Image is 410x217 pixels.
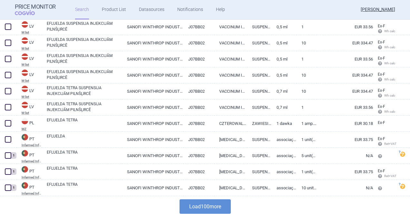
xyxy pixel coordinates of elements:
a: LVLVM list [17,85,42,99]
a: SUSPENSIJA INJEKCIJĀM PILNŠĻIRCĒ [247,83,272,99]
a: 1 [297,19,317,35]
span: Wh calc [378,94,395,97]
a: J07BB02 [183,19,214,35]
a: EUR 334.47 [317,35,373,51]
abbr: Infarmed Infomed — Infomed - medicinal products database, published by Infarmed, National Authori... [22,192,42,195]
a: 0,5 ml [272,51,296,67]
a: Associação [272,180,296,196]
a: VACCINUM INFLUENZAE INACTIVATUM EX VIRORUM FRAGMENTIS PRAEPARATUM [214,99,247,115]
a: 5 unit(s) - 0.7 ml [297,148,317,164]
abbr: M list — Lists of reimbursable medicinal products published by the National Health Service (List ... [22,79,42,82]
a: VACCINUM INFLUENZAE INACTIVATUM EX VIRORUM FRAGMENTIS PRAEPARATUM [214,35,247,51]
a: SUSPENSIJA INJEKCIJĀM PILNŠĻIRCĒ [247,35,272,51]
span: Ex-factory price [378,72,385,77]
a: VACCINUM INFLUENZAE INACTIVATUM EX VIRORUM FRAGMENTIS PRAEPARATUM [214,51,247,67]
a: PTPTInfarmed Infomed [17,165,42,179]
a: EUR 33.56 [317,51,373,67]
a: J07BB02 [183,116,214,131]
a: LVLVM list [17,69,42,82]
span: Ex-factory price [378,40,385,44]
img: Latvia [22,102,28,108]
a: ? [400,151,408,156]
span: Wh calc [378,78,395,81]
a: 0,5 ml [272,67,296,83]
a: EUR 334.47 [317,83,373,99]
img: Latvia [22,53,28,60]
a: SUSPENSIJA INJEKCIJĀM PILNŠĻIRCĒ [247,51,272,67]
a: SANOFI WINTHROP INDUSTRIE [122,164,184,180]
a: 1 amp.-strzyk. 0,7 [PERSON_NAME] [297,116,317,131]
a: ? [400,184,408,189]
a: Ex-F [373,118,397,128]
a: PTPTInfarmed Infomed [17,182,42,195]
a: SUSPENSION FOR INJECTION IN PRE-FILLED SYRINGE [247,180,272,196]
span: Ex-factory price [378,137,385,141]
a: EUR 33.75 [317,132,373,147]
span: COGVIO [15,10,44,15]
a: SANOFI WINTHROP INDUSTRIE [122,148,184,164]
a: SANOFI WINTHROP INDUSTRIE, [GEOGRAPHIC_DATA] [122,67,184,83]
a: EFLUELDA [47,133,122,145]
div: 1 [11,184,16,191]
a: VACCINUM INFLUENZAE INACTIVATUM EX VIRORUM FRAGMENTIS PRAEPARATUM [214,67,247,83]
a: PTPTInfarmed Infomed [17,133,42,147]
abbr: M list — Lists of reimbursable medicinal products published by the National Health Service (List ... [22,111,42,115]
img: Latvia [22,86,28,92]
a: J07BB02 [183,99,214,115]
a: SANOFI WINTHROP INDUSTRIE [122,180,184,196]
span: Ex-factory price [378,56,385,61]
a: PLPLMZ [17,117,42,131]
span: Ex-factory price [378,169,385,173]
a: SUSPENSIJA INJEKCIJĀM PILNŠĻIRCĒ [247,19,272,35]
span: Wh calc [378,110,395,113]
a: Ex-F Wh calc [373,70,397,85]
a: Associação [272,164,296,180]
a: 0,7 ml [272,99,296,115]
abbr: Infarmed Infomed — Infomed - medicinal products database, published by Infarmed, National Authori... [22,144,42,147]
a: EFLUELDA SUSPENSIJA INJEKCIJĀM PILNŠĻIRCĒ [47,21,122,32]
a: [MEDICAL_DATA] [214,132,247,147]
abbr: M list — Lists of reimbursable medicinal products published by the National Health Service (List ... [22,63,42,66]
a: 1 [297,99,317,115]
abbr: Infarmed Infomed — Infomed - medicinal products database, published by Infarmed, National Authori... [22,176,42,179]
a: EFLUELDA TETRA [47,149,122,161]
a: Ex-F Wh calc [373,38,397,52]
a: ZAWIESINA DO WSTRZYKIWAŃ W AMPUŁKO-STRZYKAWCE [247,116,272,131]
img: Latvia [22,37,28,44]
img: Portugal [22,166,28,173]
a: 1 [297,51,317,67]
span: Ex-factory price [378,104,385,109]
a: J07BB02 [183,180,214,196]
a: Ex-F Ret+VAT calc [373,134,397,149]
button: Load100more [180,199,231,214]
img: Portugal [22,150,28,156]
a: EUR 33.75 [317,164,373,180]
a: SUSPENSION FOR INJECTION IN PRE-FILLED SYRINGE [247,132,272,147]
strong: Price Monitor [15,4,56,10]
a: EFLUELDA SUSPENSIJA INJEKCIJĀM PILNŠĻIRCĒ [47,69,122,80]
div: 1 [11,168,16,175]
a: N/A [317,180,373,196]
a: SANOFI WINTHROP INDUSTRIE, [GEOGRAPHIC_DATA] [122,99,184,115]
a: J07BB02 [183,35,214,51]
div: 1 [11,152,16,159]
a: 10 unit(s) - 0.7 ml [297,180,317,196]
a: EUR 33.56 [317,19,373,35]
a: Associação [272,148,296,164]
a: Associação [272,132,296,147]
a: Ex-F Wh calc [373,86,397,101]
img: Portugal [22,182,28,189]
span: Wh calc [378,45,395,49]
span: Ex-factory price [378,24,385,28]
a: LVLVM list [17,101,42,115]
a: 0,7 ml [272,83,296,99]
a: Ex-F Wh calc [373,22,397,36]
a: J07BB02 [183,83,214,99]
a: Ex-F Wh calc [373,102,397,117]
a: EFLUELDA SUSPENSIJA INJEKCIJĀM PILNŠĻIRCĒ [47,37,122,48]
a: SUSPENSIJA INJEKCIJĀM PILNŠĻIRCĒ [247,67,272,83]
a: SUSPENSION FOR INJECTION IN PRE-FILLED SYRINGE [247,164,272,180]
a: [MEDICAL_DATA] [214,180,247,196]
a: Price MonitorCOGVIO [15,4,56,16]
img: Portugal [22,134,28,140]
